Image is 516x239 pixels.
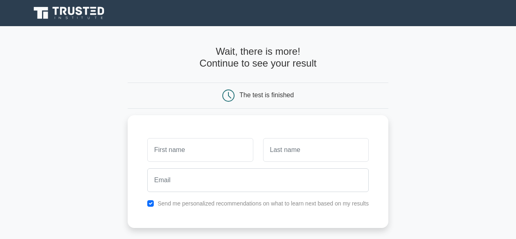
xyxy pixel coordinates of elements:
[147,138,253,162] input: First name
[147,168,369,192] input: Email
[263,138,369,162] input: Last name
[157,200,369,207] label: Send me personalized recommendations on what to learn next based on my results
[128,46,388,69] h4: Wait, there is more! Continue to see your result
[239,92,294,98] div: The test is finished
